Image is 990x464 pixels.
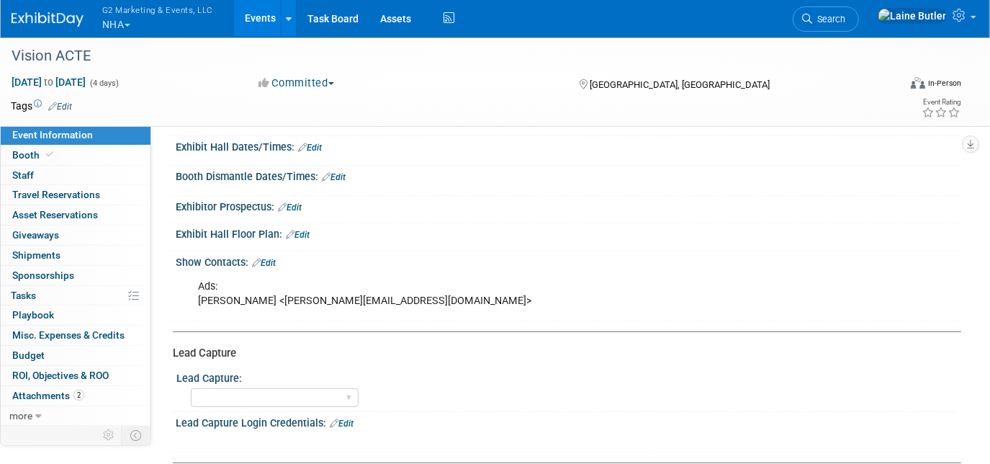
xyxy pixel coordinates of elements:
span: Search [812,14,845,24]
div: In-Person [927,78,961,89]
a: Edit [286,230,310,240]
span: [DATE] [DATE] [11,76,86,89]
a: Event Information [1,125,150,145]
a: Staff [1,166,150,185]
img: Format-Inperson.png [911,77,925,89]
span: to [42,76,55,88]
a: Edit [330,419,354,429]
span: more [9,410,32,421]
a: Booth [1,146,150,165]
a: Edit [298,143,322,153]
a: Misc. Expenses & Credits [1,326,150,345]
span: Giveaways [12,229,59,241]
span: Sponsorships [12,269,74,281]
span: G2 Marketing & Events, LLC [102,2,213,17]
a: Edit [322,172,346,182]
div: Lead Capture: [176,367,955,385]
span: Budget [12,349,45,361]
a: Tasks [1,286,150,305]
span: [GEOGRAPHIC_DATA], [GEOGRAPHIC_DATA] [590,79,770,90]
img: ExhibitDay [12,12,84,27]
div: Ads: [PERSON_NAME] <[PERSON_NAME][EMAIL_ADDRESS][DOMAIN_NAME]> [188,272,809,316]
div: Event Format [821,75,961,97]
a: Attachments2 [1,386,150,406]
span: Booth [12,149,56,161]
a: Edit [48,102,72,112]
span: Tasks [11,290,36,301]
span: Staff [12,169,34,181]
a: Search [793,6,859,32]
a: Playbook [1,305,150,325]
div: Exhibitor Prospectus: [176,196,961,215]
div: Show Contacts: [176,251,961,270]
span: (4 days) [89,79,119,88]
span: Shipments [12,249,60,261]
span: Asset Reservations [12,209,98,220]
div: Lead Capture [173,346,950,361]
td: Toggle Event Tabs [122,426,151,445]
span: Event Information [12,129,93,140]
button: Committed [254,76,340,91]
span: Misc. Expenses & Credits [12,329,125,341]
span: 2 [73,390,84,401]
div: Lead Capture Login Credentials: [176,412,961,431]
span: Playbook [12,309,54,321]
a: Edit [278,202,302,213]
div: Event Rating [922,99,960,106]
span: Travel Reservations [12,189,100,200]
a: Budget [1,346,150,365]
span: Attachments [12,390,84,401]
div: Vision ACTE [6,43,881,69]
span: ROI, Objectives & ROO [12,370,109,381]
a: Sponsorships [1,266,150,285]
td: Personalize Event Tab Strip [96,426,122,445]
div: Exhibit Hall Floor Plan: [176,223,961,242]
a: Travel Reservations [1,185,150,205]
a: ROI, Objectives & ROO [1,366,150,385]
a: Asset Reservations [1,205,150,225]
img: Laine Butler [878,8,947,24]
td: Tags [11,99,72,113]
a: Shipments [1,246,150,265]
i: Booth reservation complete [46,151,53,159]
a: Edit [252,258,276,268]
div: Booth Dismantle Dates/Times: [176,166,961,184]
a: more [1,406,150,426]
div: Exhibit Hall Dates/Times: [176,136,961,155]
a: Giveaways [1,226,150,245]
